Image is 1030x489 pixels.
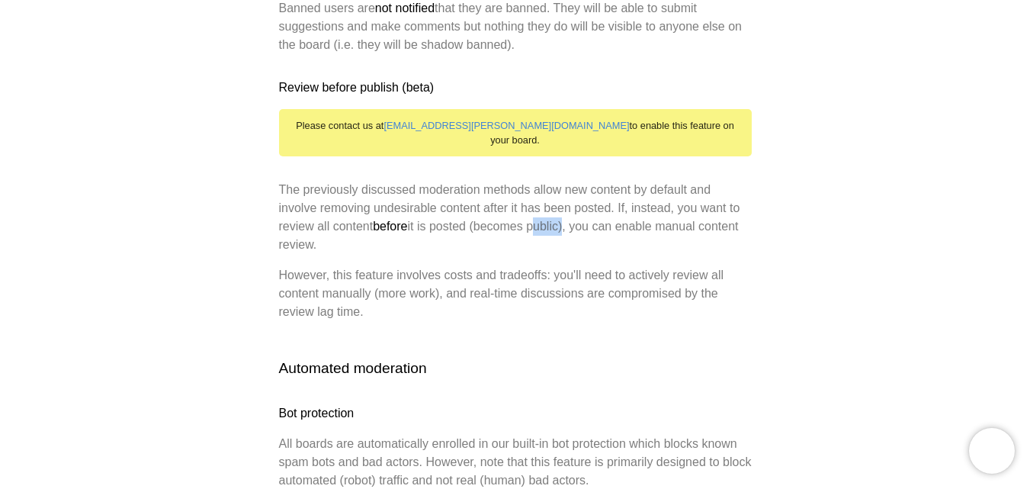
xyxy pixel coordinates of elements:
[383,120,629,131] a: [EMAIL_ADDRESS][PERSON_NAME][DOMAIN_NAME]
[375,2,435,14] strong: not notified
[279,266,752,321] p: However, this feature involves costs and tradeoffs: you'll need to actively review all content ma...
[279,181,752,254] p: The previously discussed moderation methods allow new content by default and involve removing und...
[279,109,752,156] div: Please contact us at to enable this feature on your board.
[279,404,752,423] h3: Bot protection
[279,358,752,380] h2: Automated moderation
[279,79,752,97] h3: Review before publish (beta)
[373,220,407,233] strong: before
[969,428,1015,474] iframe: Chatra live chat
